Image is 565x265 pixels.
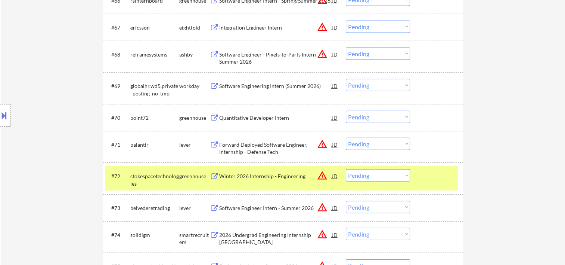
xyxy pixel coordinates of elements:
div: workday [179,82,210,90]
div: JD [331,138,339,151]
div: #67 [111,24,124,31]
div: #73 [111,204,124,212]
div: Software Engineer - Pixels-to-Parts Intern Summer 2026 [219,51,332,66]
div: greenhouse [179,114,210,122]
div: lever [179,204,210,212]
button: warning_amber [317,139,327,149]
button: warning_amber [317,170,327,181]
button: warning_amber [317,22,327,32]
div: point72 [130,114,179,122]
div: ashby [179,51,210,58]
div: belvederetrading [130,204,179,212]
div: JD [331,21,339,34]
div: smartrecruiters [179,231,210,246]
div: ericsson [130,24,179,31]
div: stokespacetechnologies [130,173,179,187]
div: Winter 2026 Internship - Engineering [219,173,332,180]
div: JD [331,111,339,124]
div: reframesystems [130,51,179,58]
div: 2026 Undergrad Engineering Internship [GEOGRAPHIC_DATA] [219,231,332,246]
div: JD [331,79,339,92]
div: Software Engineer Intern - Summer 2026 [219,204,332,212]
div: palantir [130,141,179,149]
div: solidigm [130,231,179,239]
div: globalhr.wd5.private_posting_no_tmp [130,82,179,97]
div: JD [331,201,339,214]
div: Software Engineering Intern (Summer 2026) [219,82,332,90]
button: warning_amber [317,202,327,213]
button: warning_amber [317,49,327,59]
div: Quantitative Developer Intern [219,114,332,122]
div: JD [331,169,339,183]
div: #74 [111,231,124,239]
div: greenhouse [179,173,210,180]
div: Forward Deployed Software Engineer, Internship - Defense Tech [219,141,332,156]
div: JD [331,48,339,61]
button: warning_amber [317,229,327,240]
div: lever [179,141,210,149]
div: JD [331,228,339,241]
div: Integration Engineer Intern [219,24,332,31]
div: eightfold [179,24,210,31]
